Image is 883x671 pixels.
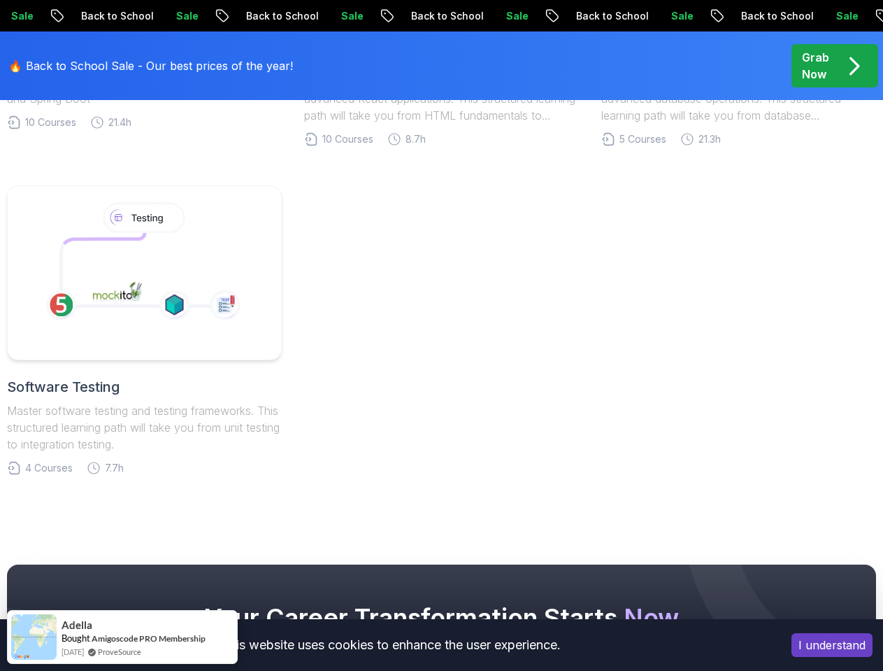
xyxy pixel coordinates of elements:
[494,9,538,23] p: Sale
[234,9,329,23] p: Back to School
[791,633,873,657] button: Accept cookies
[92,633,206,644] a: Amigoscode PRO Membership
[98,646,141,658] a: ProveSource
[329,9,373,23] p: Sale
[108,115,131,129] span: 21.4h
[11,614,57,660] img: provesource social proof notification image
[164,9,208,23] p: Sale
[7,377,282,397] h2: Software Testing
[659,9,703,23] p: Sale
[728,9,824,23] p: Back to School
[25,461,73,475] span: 4 Courses
[62,619,92,631] span: Adella
[7,185,282,475] a: Software TestingMaster software testing and testing frameworks. This structured learning path wil...
[405,132,426,146] span: 8.7h
[619,132,666,146] span: 5 Courses
[62,646,84,658] span: [DATE]
[698,132,721,146] span: 21.3h
[322,132,373,146] span: 10 Courses
[624,602,679,633] span: Now
[62,633,90,644] span: Bought
[69,9,164,23] p: Back to School
[563,9,659,23] p: Back to School
[7,402,282,453] p: Master software testing and testing frameworks. This structured learning path will take you from ...
[802,49,829,83] p: Grab Now
[824,9,868,23] p: Sale
[10,630,770,661] div: This website uses cookies to enhance the user experience.
[25,115,76,129] span: 10 Courses
[35,604,848,632] h2: Your Career Transformation Starts
[8,57,293,74] p: 🔥 Back to School Sale - Our best prices of the year!
[399,9,494,23] p: Back to School
[105,461,124,475] span: 7.7h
